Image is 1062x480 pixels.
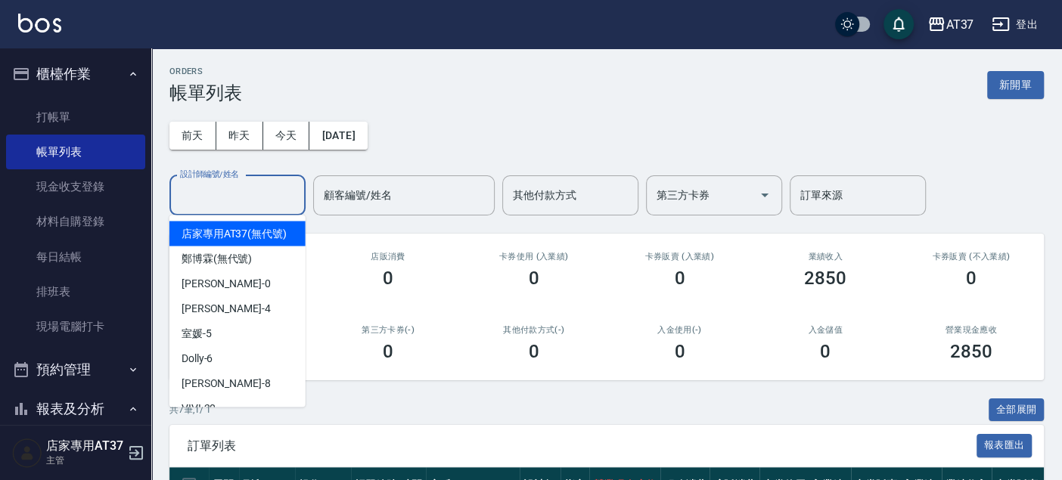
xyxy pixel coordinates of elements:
h2: 卡券販賣 (入業績) [625,252,734,262]
h3: 帳單列表 [169,82,242,104]
a: 材料自購登錄 [6,204,145,239]
h3: 2850 [804,268,846,289]
label: 設計師編號/姓名 [180,169,239,180]
a: 帳單列表 [6,135,145,169]
a: 打帳單 [6,100,145,135]
a: 排班表 [6,274,145,309]
span: 室媛 -5 [182,325,212,341]
span: [PERSON_NAME] -8 [182,375,271,391]
a: 每日結帳 [6,240,145,274]
h2: 第三方卡券(-) [334,325,443,335]
h2: 卡券使用 (入業績) [479,252,588,262]
h2: 營業現金應收 [916,325,1026,335]
span: Dolly -6 [182,350,213,366]
button: 櫃檯作業 [6,54,145,94]
button: 今天 [263,122,310,150]
button: save [883,9,914,39]
h3: 0 [820,341,831,362]
button: 報表匯出 [977,434,1032,457]
img: Logo [18,14,61,33]
h3: 0 [383,268,393,289]
a: 報表匯出 [977,438,1032,452]
span: 鄭博霖 (無代號) [182,250,253,266]
h2: 業績收入 [771,252,880,262]
span: [PERSON_NAME] -0 [182,275,271,291]
h2: 入金儲值 [771,325,880,335]
button: 新開單 [987,71,1044,99]
h3: 0 [674,268,685,289]
h3: 0 [966,268,977,289]
button: 昨天 [216,122,263,150]
h3: 0 [529,268,539,289]
p: 主管 [46,454,123,467]
span: VIVI -20 [182,400,216,416]
span: [PERSON_NAME] -4 [182,300,271,316]
h2: ORDERS [169,67,242,76]
a: 現場電腦打卡 [6,309,145,344]
h2: 其他付款方式(-) [479,325,588,335]
h2: 入金使用(-) [625,325,734,335]
div: AT37 [946,15,973,34]
a: 新開單 [987,77,1044,91]
h3: 0 [529,341,539,362]
a: 現金收支登錄 [6,169,145,204]
h2: 卡券販賣 (不入業績) [916,252,1026,262]
button: [DATE] [309,122,367,150]
button: 登出 [986,11,1044,39]
button: AT37 [921,9,980,40]
h5: 店家專用AT37 [46,438,123,454]
span: 店家專用AT37 (無代號) [182,225,287,241]
button: 前天 [169,122,216,150]
button: 全部展開 [989,398,1045,422]
h3: 2850 [950,341,992,362]
img: Person [12,438,42,468]
button: 報表及分析 [6,389,145,429]
p: 共 7 筆, 1 / 1 [169,403,211,417]
button: Open [753,183,777,207]
span: 訂單列表 [188,438,977,454]
h3: 0 [674,341,685,362]
h3: 0 [383,341,393,362]
h2: 店販消費 [334,252,443,262]
button: 預約管理 [6,350,145,389]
